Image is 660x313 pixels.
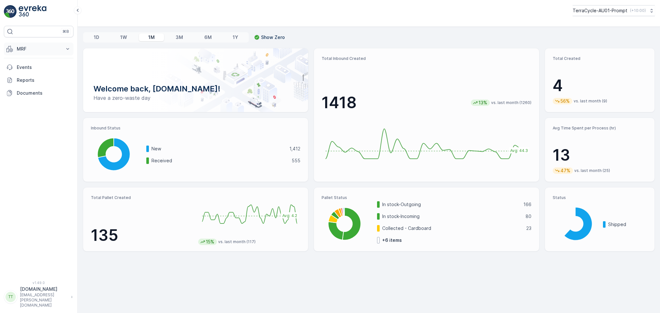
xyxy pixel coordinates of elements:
[289,146,300,152] p: 1,412
[382,213,521,220] p: In stock-Incoming
[4,87,73,100] a: Documents
[5,292,16,302] div: TT
[560,167,571,174] p: 47%
[176,34,183,41] p: 3M
[573,7,627,14] p: TerraCycle-AU01-Prompt
[91,195,193,200] p: Total Pallet Created
[17,46,61,52] p: MRF
[93,84,298,94] p: Welcome back, [DOMAIN_NAME]!
[322,56,531,61] p: Total Inbound Created
[4,74,73,87] a: Reports
[526,213,531,220] p: 80
[93,94,298,102] p: Have a zero-waste day
[4,281,73,285] span: v 1.49.0
[560,98,570,104] p: 56%
[574,168,610,173] p: vs. last month (25)
[17,90,71,96] p: Documents
[151,146,285,152] p: New
[204,34,212,41] p: 6M
[553,56,647,61] p: Total Created
[94,34,99,41] p: 1D
[4,5,17,18] img: logo
[63,29,69,34] p: ⌘B
[574,99,607,104] p: vs. last month (9)
[292,157,300,164] p: 555
[20,286,68,292] p: [DOMAIN_NAME]
[382,225,522,232] p: Collected - Cardboard
[148,34,155,41] p: 1M
[322,93,357,112] p: 1418
[91,226,193,245] p: 135
[573,5,655,16] button: TerraCycle-AU01-Prompt(+10:00)
[91,126,300,131] p: Inbound Status
[382,201,519,208] p: In stock-Outgoing
[382,237,402,243] p: + 6 items
[608,221,647,228] p: Shipped
[20,292,68,308] p: [EMAIL_ADDRESS][PERSON_NAME][DOMAIN_NAME]
[218,239,256,244] p: vs. last month (117)
[553,126,647,131] p: Avg Time Spent per Process (hr)
[553,195,647,200] p: Status
[261,34,285,41] p: Show Zero
[17,77,71,83] p: Reports
[120,34,127,41] p: 1W
[322,195,531,200] p: Pallet Status
[205,239,215,245] p: 15%
[4,286,73,308] button: TT[DOMAIN_NAME][EMAIL_ADDRESS][PERSON_NAME][DOMAIN_NAME]
[553,76,647,95] p: 4
[523,201,531,208] p: 166
[17,64,71,71] p: Events
[478,100,488,106] p: 13%
[553,146,647,165] p: 13
[491,100,531,105] p: vs. last month (1260)
[151,157,287,164] p: Received
[4,43,73,55] button: MRF
[233,34,238,41] p: 1Y
[19,5,46,18] img: logo_light-DOdMpM7g.png
[630,8,646,13] p: ( +10:00 )
[4,61,73,74] a: Events
[526,225,531,232] p: 23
